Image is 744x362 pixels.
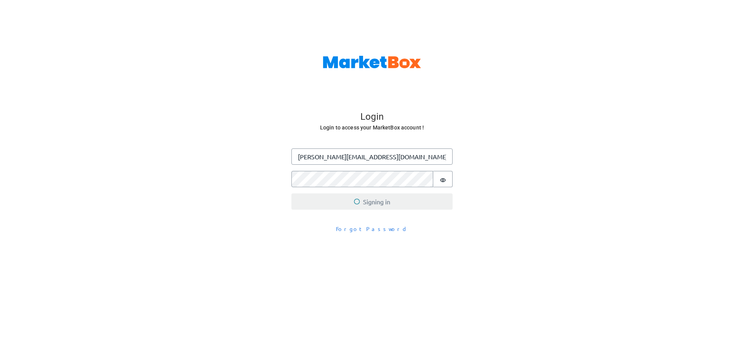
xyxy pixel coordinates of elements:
input: Enter your email [291,148,453,165]
span: Signing in [354,197,390,206]
h6: Login to access your MarketBox account ! [292,123,452,133]
button: Signing in [291,193,453,210]
img: MarketBox logo [323,56,421,68]
h4: Login [292,111,452,123]
button: Forgot Password [331,222,413,236]
button: Show password [433,171,453,187]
